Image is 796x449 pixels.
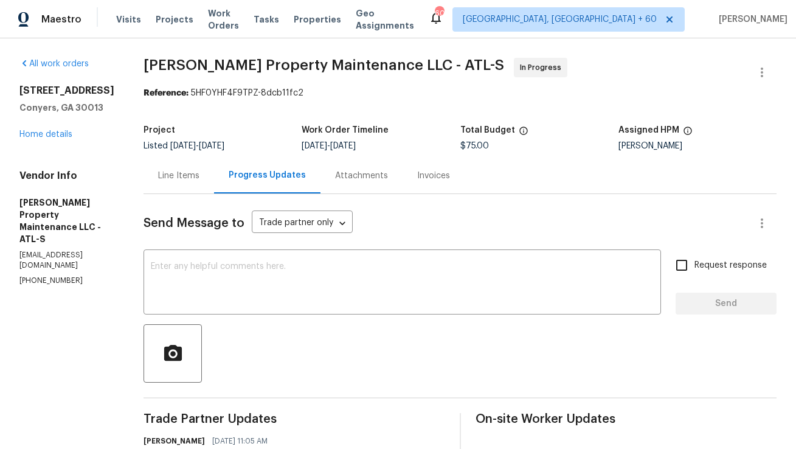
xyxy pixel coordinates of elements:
div: Invoices [417,170,450,182]
span: Work Orders [208,7,239,32]
a: All work orders [19,60,89,68]
div: [PERSON_NAME] [618,142,777,150]
h5: [PERSON_NAME] Property Maintenance LLC - ATL-S [19,197,114,245]
p: [PHONE_NUMBER] [19,276,114,286]
div: Line Items [158,170,199,182]
span: - [170,142,224,150]
a: Home details [19,130,72,139]
span: Maestro [41,13,81,26]
span: On-site Worker Updates [476,413,777,425]
div: Attachments [335,170,388,182]
span: [DATE] 11:05 AM [212,435,268,447]
h5: Project [144,126,175,134]
span: [GEOGRAPHIC_DATA], [GEOGRAPHIC_DATA] + 60 [463,13,657,26]
span: Request response [694,259,767,272]
span: Send Message to [144,217,244,229]
p: [EMAIL_ADDRESS][DOMAIN_NAME] [19,250,114,271]
span: - [302,142,356,150]
span: Trade Partner Updates [144,413,445,425]
span: The total cost of line items that have been proposed by Opendoor. This sum includes line items th... [519,126,528,142]
span: [DATE] [199,142,224,150]
span: [DATE] [170,142,196,150]
span: Listed [144,142,224,150]
h5: Work Order Timeline [302,126,389,134]
h5: Assigned HPM [618,126,679,134]
h4: Vendor Info [19,170,114,182]
div: 609 [435,7,443,19]
span: [DATE] [330,142,356,150]
span: Projects [156,13,193,26]
span: $75.00 [460,142,489,150]
span: Tasks [254,15,279,24]
div: Progress Updates [229,169,306,181]
span: Properties [294,13,341,26]
h5: Conyers, GA 30013 [19,102,114,114]
span: Geo Assignments [356,7,414,32]
span: [PERSON_NAME] [714,13,787,26]
span: [DATE] [302,142,327,150]
span: In Progress [520,61,566,74]
b: Reference: [144,89,189,97]
div: 5HF0YHF4F9TPZ-8dcb11fc2 [144,87,777,99]
span: [PERSON_NAME] Property Maintenance LLC - ATL-S [144,58,504,72]
span: Visits [116,13,141,26]
h5: Total Budget [460,126,515,134]
h6: [PERSON_NAME] [144,435,205,447]
span: The hpm assigned to this work order. [683,126,693,142]
h2: [STREET_ADDRESS] [19,85,114,97]
div: Trade partner only [252,214,353,234]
